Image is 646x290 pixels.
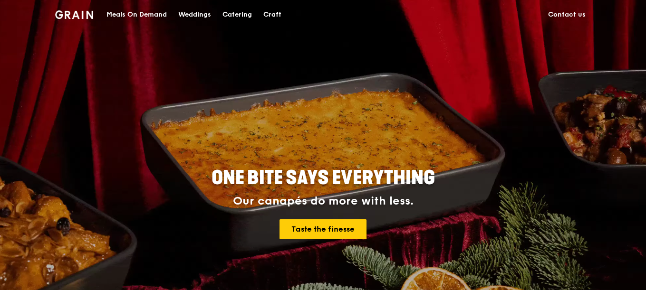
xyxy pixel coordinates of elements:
[280,219,366,239] a: Taste the finesse
[222,0,252,29] div: Catering
[542,0,591,29] a: Contact us
[106,0,167,29] div: Meals On Demand
[173,0,217,29] a: Weddings
[178,0,211,29] div: Weddings
[258,0,287,29] a: Craft
[217,0,258,29] a: Catering
[152,195,494,208] div: Our canapés do more with less.
[55,10,94,19] img: Grain
[212,167,435,189] span: ONE BITE SAYS EVERYTHING
[263,0,281,29] div: Craft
